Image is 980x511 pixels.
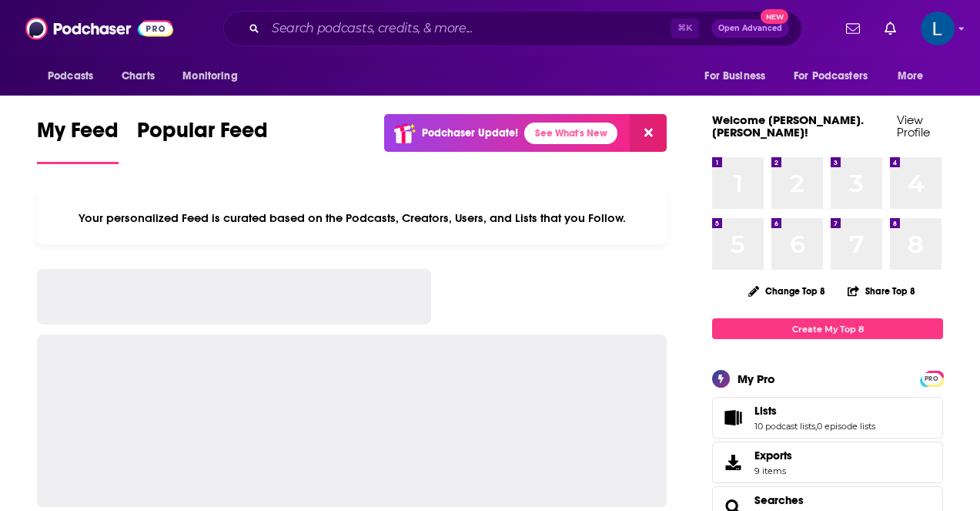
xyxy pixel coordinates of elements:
span: Open Advanced [718,25,782,32]
span: 9 items [754,466,792,476]
a: Show notifications dropdown [878,15,902,42]
button: open menu [172,62,257,91]
span: For Podcasters [794,66,868,87]
span: PRO [922,373,941,385]
div: My Pro [738,371,775,386]
a: Welcome [PERSON_NAME].[PERSON_NAME]! [712,113,864,140]
button: Show profile menu [921,12,955,45]
span: Logged in as lucy.vincent [921,12,955,45]
button: Change Top 8 [739,281,835,301]
span: Podcasts [48,66,93,87]
a: View Profile [897,113,930,140]
div: Your personalized Feed is curated based on the Podcasts, Creators, Users, and Lists that you Follow. [37,192,667,244]
div: Search podcasts, credits, & more... [223,11,802,46]
span: Popular Feed [137,117,268,153]
span: Lists [754,404,777,418]
span: Exports [754,449,792,462]
a: Searches [754,493,804,507]
a: See What's New [524,123,617,144]
span: Exports [717,452,748,473]
a: Popular Feed [137,117,268,164]
a: Create My Top 8 [712,318,943,339]
button: open menu [694,62,784,91]
button: open menu [37,62,113,91]
a: My Feed [37,117,119,164]
span: New [761,9,788,24]
a: Exports [712,442,943,483]
span: ⌘ K [671,18,699,39]
button: open menu [887,62,943,91]
span: Charts [122,66,155,87]
button: Share Top 8 [847,276,916,306]
img: Podchaser - Follow, Share and Rate Podcasts [25,14,173,43]
span: More [898,66,924,87]
span: Monitoring [182,66,237,87]
a: Charts [112,62,164,91]
a: 10 podcast lists [754,421,815,432]
button: Open AdvancedNew [711,19,789,38]
a: 0 episode lists [817,421,875,432]
span: Lists [712,397,943,439]
button: open menu [784,62,890,91]
a: PRO [922,372,941,384]
a: Show notifications dropdown [840,15,866,42]
a: Lists [717,407,748,429]
span: , [815,421,817,432]
span: For Business [704,66,765,87]
a: Lists [754,404,875,418]
img: User Profile [921,12,955,45]
p: Podchaser Update! [422,126,518,140]
span: My Feed [37,117,119,153]
input: Search podcasts, credits, & more... [266,16,671,41]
